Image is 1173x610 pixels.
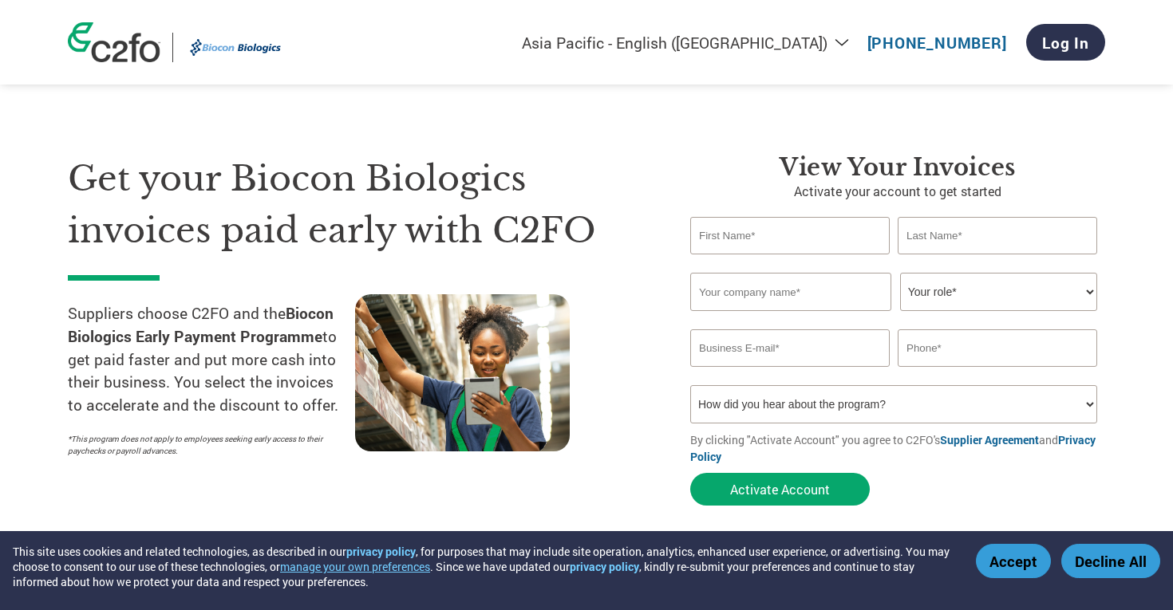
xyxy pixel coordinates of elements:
input: First Name* [690,217,890,254]
p: *This program does not apply to employees seeking early access to their paychecks or payroll adva... [68,433,339,457]
button: Decline All [1061,544,1160,578]
p: Suppliers choose C2FO and the to get paid faster and put more cash into their business. You selec... [68,302,355,417]
h3: View your invoices [690,153,1105,182]
strong: Biocon Biologics Early Payment Programme [68,303,334,346]
h1: Get your Biocon Biologics invoices paid early with C2FO [68,153,642,256]
button: Accept [976,544,1051,578]
img: c2fo logo [68,22,160,62]
a: [PHONE_NUMBER] [867,33,1007,53]
div: Invalid first name or first name is too long [690,256,890,266]
div: Inavlid Email Address [690,368,890,379]
a: Supplier Agreement [940,432,1039,447]
input: Invalid Email format [690,329,890,367]
p: By clicking "Activate Account" you agree to C2FO's and [690,431,1105,465]
select: Title/Role [900,273,1097,311]
div: This site uses cookies and related technologies, as described in our , for purposes that may incl... [13,544,953,589]
input: Last Name* [898,217,1097,254]
div: Invalid last name or last name is too long [898,256,1097,266]
p: Activate your account to get started [690,182,1105,201]
a: Privacy Policy [690,432,1096,464]
input: Phone* [898,329,1097,367]
div: Invalid company name or company name is too long [690,313,1097,323]
a: privacy policy [570,559,639,574]
img: Biocon Biologics [185,33,286,62]
input: Your company name* [690,273,891,311]
div: Inavlid Phone Number [898,368,1097,379]
img: supply chain worker [355,294,570,451]
button: Activate Account [690,473,870,506]
button: manage your own preferences [280,559,430,574]
a: Log In [1026,24,1105,61]
a: privacy policy [346,544,416,559]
